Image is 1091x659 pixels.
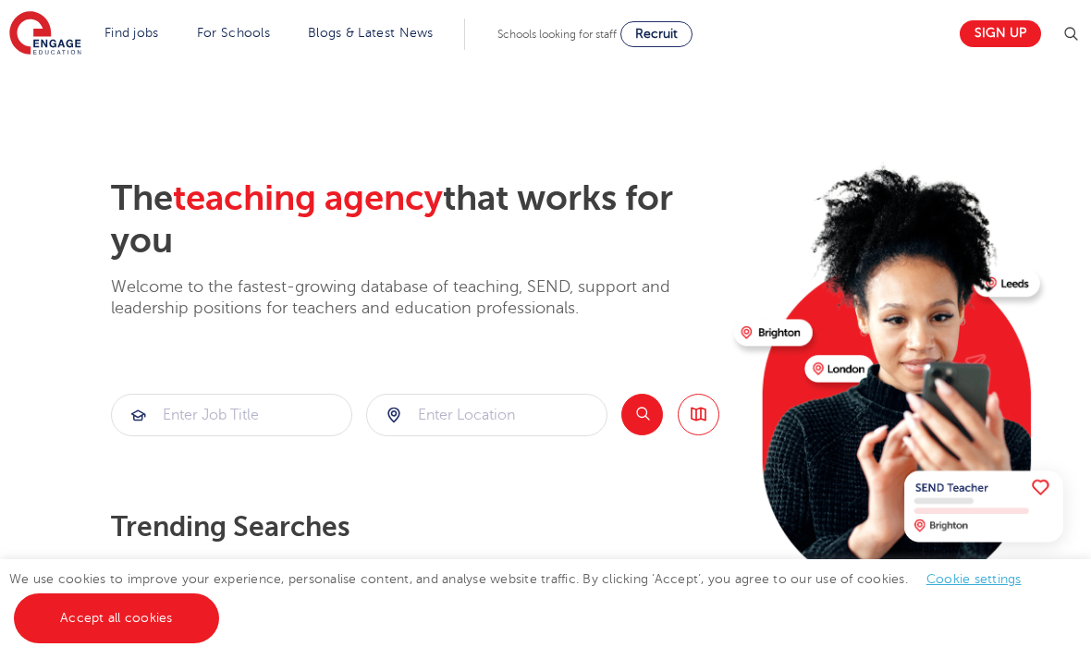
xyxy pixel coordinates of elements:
a: Find jobs [104,26,159,40]
a: Blogs & Latest News [308,26,434,40]
p: Trending searches [111,510,719,543]
p: Welcome to the fastest-growing database of teaching, SEND, support and leadership positions for t... [111,276,719,320]
span: Schools looking for staff [497,28,617,41]
span: We use cookies to improve your experience, personalise content, and analyse website traffic. By c... [9,572,1040,625]
input: Submit [112,395,351,435]
a: Cookie settings [926,572,1022,586]
a: Recruit [620,21,693,47]
div: Submit [366,394,607,436]
input: Submit [367,395,607,435]
a: Sign up [960,20,1041,47]
img: Engage Education [9,11,81,57]
div: Submit [111,394,352,436]
span: teaching agency [173,178,443,218]
button: Search [621,394,663,435]
h2: The that works for you [111,177,719,262]
span: Recruit [635,27,678,41]
a: Accept all cookies [14,593,219,643]
a: For Schools [197,26,270,40]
